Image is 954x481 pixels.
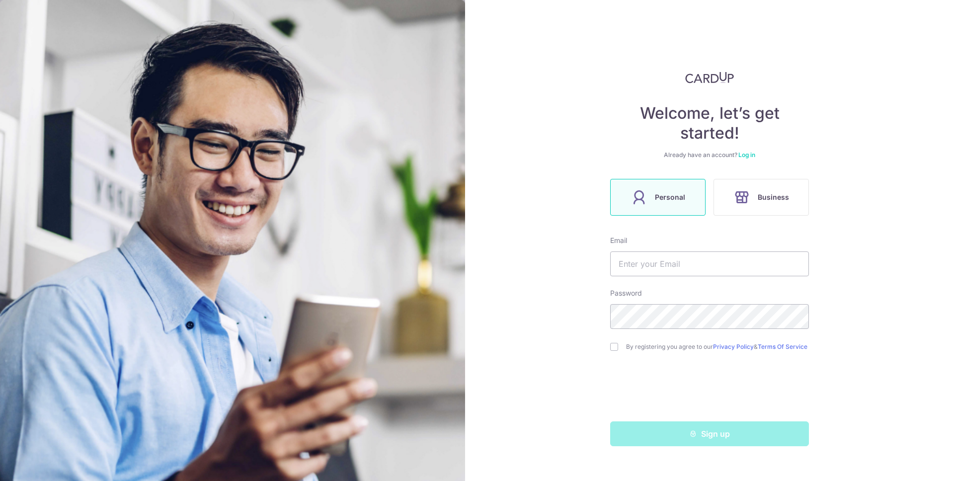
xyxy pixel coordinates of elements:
div: Already have an account? [610,151,809,159]
a: Log in [738,151,755,159]
span: Personal [655,191,685,203]
span: Business [758,191,789,203]
input: Enter your Email [610,251,809,276]
a: Terms Of Service [758,343,807,350]
label: By registering you agree to our & [626,343,809,351]
a: Privacy Policy [713,343,754,350]
a: Business [710,179,813,216]
label: Email [610,236,627,245]
iframe: reCAPTCHA [634,371,785,409]
img: CardUp Logo [685,72,734,83]
a: Personal [606,179,710,216]
label: Password [610,288,642,298]
h4: Welcome, let’s get started! [610,103,809,143]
